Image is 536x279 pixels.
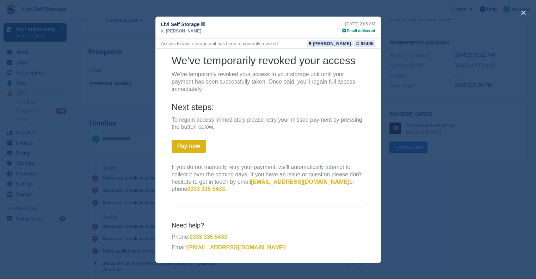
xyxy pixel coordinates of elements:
span: [PERSON_NAME] [166,28,202,34]
h2: We've temporarily revoked your access [16,5,209,19]
p: To regain access immediately please retry your missed payment by pressing the button below. [16,68,209,83]
img: icon-info-grey-7440780725fd019a000dd9b08b2336e03edf1995a4989e88bcd33f0948082b44.svg [201,22,205,26]
a: 92405 [354,40,375,47]
div: [PERSON_NAME] [313,40,351,47]
a: [EMAIL_ADDRESS][DOMAIN_NAME] [96,130,194,136]
div: Access to your storage unit has been temporarily revoked [161,40,278,47]
div: 92405 [361,40,373,47]
p: If you do not manually retry your payment, we'll automatically attempt to collect it over the com... [16,115,209,144]
a: Pay now [16,91,50,104]
a: 0333 335 5433 [34,185,72,191]
span: to [161,28,165,34]
h4: Next steps: [16,53,209,64]
p: Email: [16,195,209,203]
a: [EMAIL_ADDRESS][DOMAIN_NAME] [32,196,130,202]
button: close [518,7,529,18]
span: Livi Self Storage [161,21,200,28]
div: Email delivered [342,28,375,34]
a: 0333 335 5433 [32,137,70,143]
a: [PERSON_NAME] [307,40,353,47]
p: We've temporarily revoked your access to your storage unit until your payment has been successful... [16,22,209,44]
p: Phone: [16,185,209,192]
div: [DATE] 2:05 AM [342,21,375,27]
h6: Need help? [16,173,209,181]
